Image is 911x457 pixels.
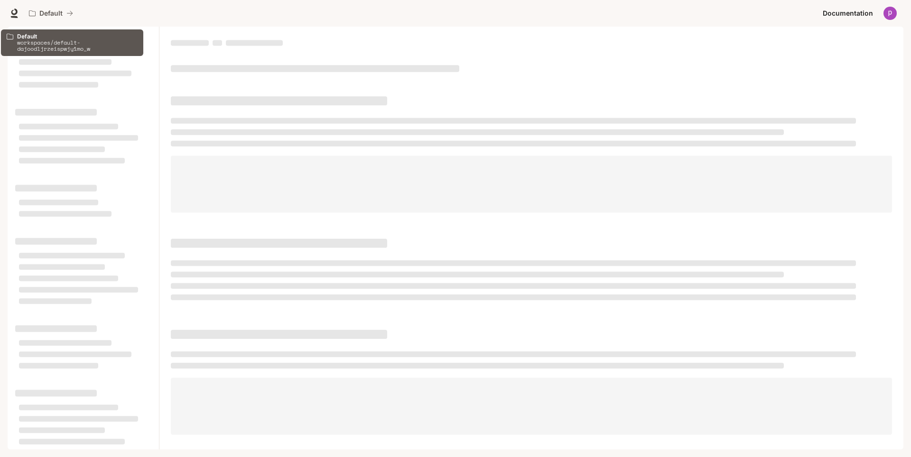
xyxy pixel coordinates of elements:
[883,7,897,20] img: User avatar
[819,4,877,23] a: Documentation
[17,33,138,39] p: Default
[25,4,77,23] button: All workspaces
[17,39,138,52] p: workspaces/default-dajoodljrzeispwjy1mo_w
[881,4,900,23] button: User avatar
[39,9,63,18] p: Default
[823,8,873,19] span: Documentation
